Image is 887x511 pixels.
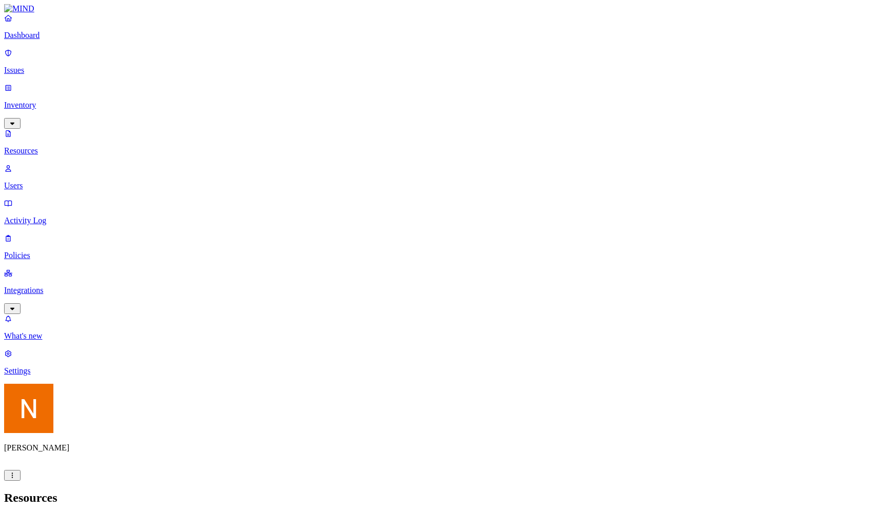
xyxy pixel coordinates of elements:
[4,146,883,155] p: Resources
[4,129,883,155] a: Resources
[4,31,883,40] p: Dashboard
[4,13,883,40] a: Dashboard
[4,366,883,376] p: Settings
[4,101,883,110] p: Inventory
[4,48,883,75] a: Issues
[4,4,883,13] a: MIND
[4,331,883,341] p: What's new
[4,314,883,341] a: What's new
[4,384,53,433] img: Nitai Mishary
[4,286,883,295] p: Integrations
[4,443,883,453] p: [PERSON_NAME]
[4,233,883,260] a: Policies
[4,491,883,505] h2: Resources
[4,181,883,190] p: Users
[4,251,883,260] p: Policies
[4,199,883,225] a: Activity Log
[4,83,883,127] a: Inventory
[4,268,883,312] a: Integrations
[4,4,34,13] img: MIND
[4,164,883,190] a: Users
[4,66,883,75] p: Issues
[4,349,883,376] a: Settings
[4,216,883,225] p: Activity Log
